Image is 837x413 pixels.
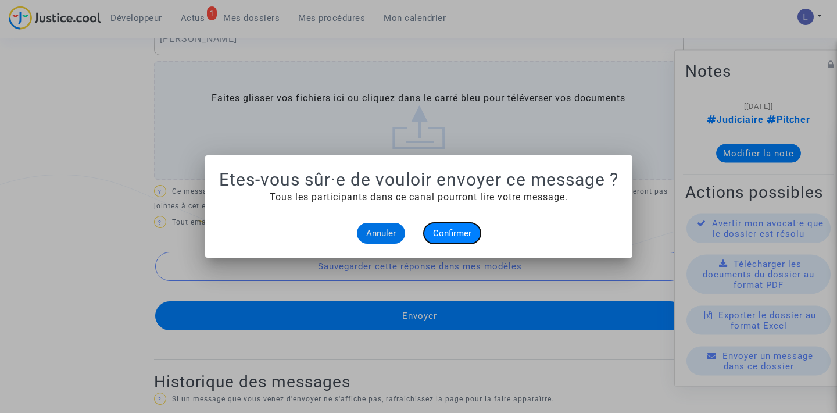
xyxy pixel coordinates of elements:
span: Tous les participants dans ce canal pourront lire votre message. [270,191,568,202]
button: Annuler [357,223,405,244]
span: Annuler [366,228,396,238]
span: Confirmer [433,228,471,238]
button: Confirmer [424,223,481,244]
h1: Etes-vous sûr·e de vouloir envoyer ce message ? [219,169,618,190]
